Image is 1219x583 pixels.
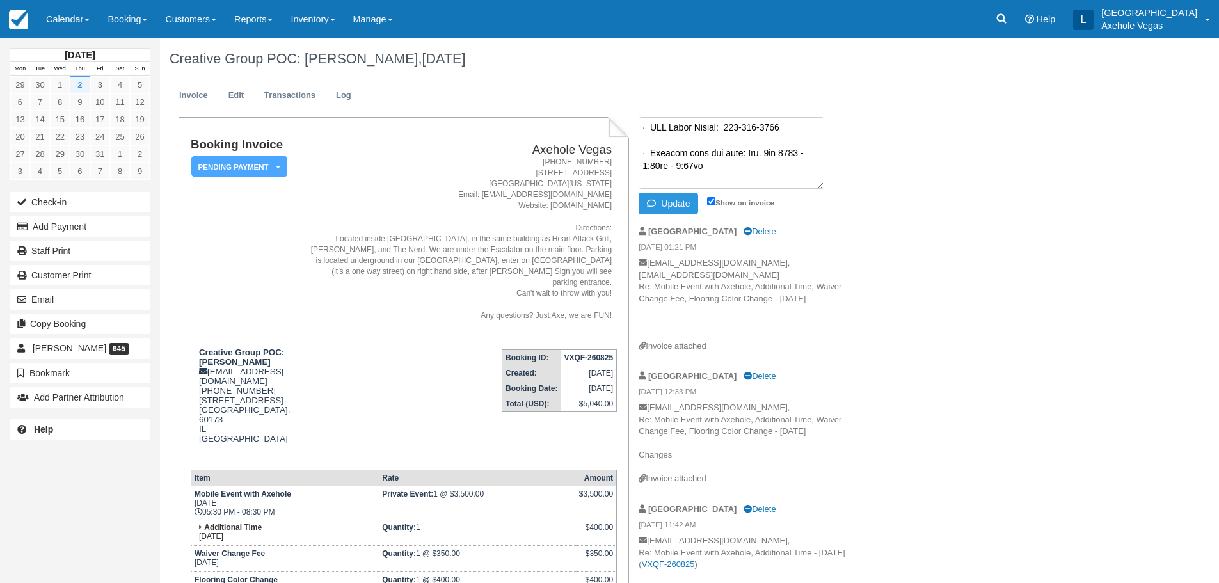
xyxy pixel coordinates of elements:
a: Transactions [255,83,325,108]
p: [EMAIL_ADDRESS][DOMAIN_NAME], Re: Mobile Event with Axehole, Additional Time, Waiver Change Fee, ... [639,402,854,473]
span: [PERSON_NAME] [33,343,106,353]
th: Item [191,470,379,486]
a: VXQF-260825 [642,559,695,569]
th: Sat [110,62,130,76]
div: Invoice attached [639,340,854,353]
a: 9 [130,163,150,180]
strong: [GEOGRAPHIC_DATA] [648,227,737,236]
em: Pending Payment [191,156,287,178]
th: Amount [576,470,617,486]
th: Created: [502,365,561,381]
td: [DATE] [561,381,616,396]
span: 645 [109,343,129,355]
div: $3,500.00 [579,490,613,509]
a: 16 [70,111,90,128]
b: Help [34,424,53,435]
th: Wed [50,62,70,76]
button: Add Payment [10,216,150,237]
a: 4 [110,76,130,93]
strong: Mobile Event with Axehole [195,490,291,499]
a: 13 [10,111,30,128]
a: 8 [110,163,130,180]
strong: VXQF-260825 [564,353,613,362]
div: [EMAIL_ADDRESS][DOMAIN_NAME] [PHONE_NUMBER] [STREET_ADDRESS] [GEOGRAPHIC_DATA], 60173 IL [GEOGRAP... [191,347,305,459]
a: 1 [50,76,70,93]
input: Show on invoice [707,197,715,205]
p: [EMAIL_ADDRESS][DOMAIN_NAME], [EMAIL_ADDRESS][DOMAIN_NAME] Re: Mobile Event with Axehole, Additio... [639,257,854,340]
a: 18 [110,111,130,128]
button: Update [639,193,698,214]
button: Copy Booking [10,314,150,334]
a: 23 [70,128,90,145]
td: 1 [379,520,576,546]
a: Staff Print [10,241,150,261]
a: 14 [30,111,50,128]
td: [DATE] 05:30 PM - 08:30 PM [191,486,379,520]
i: Help [1025,15,1034,24]
a: Pending Payment [191,155,283,179]
a: 29 [10,76,30,93]
h1: Booking Invoice [191,138,305,152]
a: 30 [70,145,90,163]
div: $350.00 [579,549,613,568]
div: L [1073,10,1094,30]
a: 6 [10,93,30,111]
a: Edit [219,83,253,108]
td: [DATE] [191,520,379,546]
a: 9 [70,93,90,111]
p: Axehole Vegas [1101,19,1197,32]
a: 25 [110,128,130,145]
a: 7 [90,163,110,180]
label: Show on invoice [707,198,774,207]
a: 5 [130,76,150,93]
a: 4 [30,163,50,180]
em: [DATE] 11:42 AM [639,520,854,534]
th: Mon [10,62,30,76]
th: Fri [90,62,110,76]
strong: Private Event [382,490,433,499]
td: [DATE] [191,546,379,572]
a: Delete [744,371,776,381]
a: 20 [10,128,30,145]
em: [DATE] 01:21 PM [639,242,854,256]
a: Delete [744,504,776,514]
button: Bookmark [10,363,150,383]
strong: [GEOGRAPHIC_DATA] [648,504,737,514]
td: 1 @ $350.00 [379,546,576,572]
a: 1 [110,145,130,163]
h2: Axehole Vegas [310,143,612,157]
a: 3 [90,76,110,93]
th: Rate [379,470,576,486]
a: 17 [90,111,110,128]
th: Thu [70,62,90,76]
a: 15 [50,111,70,128]
strong: Quantity [382,523,416,532]
button: Email [10,289,150,310]
a: 19 [130,111,150,128]
a: 5 [50,163,70,180]
a: 7 [30,93,50,111]
a: 29 [50,145,70,163]
img: checkfront-main-nav-mini-logo.png [9,10,28,29]
a: 2 [70,76,90,93]
a: [PERSON_NAME] 645 [10,338,150,358]
button: Check-in [10,192,150,212]
a: Invoice [170,83,218,108]
th: Tue [30,62,50,76]
a: Log [326,83,361,108]
a: 21 [30,128,50,145]
th: Booking Date: [502,381,561,396]
p: [GEOGRAPHIC_DATA] [1101,6,1197,19]
address: [PHONE_NUMBER] [STREET_ADDRESS] [GEOGRAPHIC_DATA][US_STATE] Email: [EMAIL_ADDRESS][DOMAIN_NAME] W... [310,157,612,321]
a: Help [10,419,150,440]
a: 24 [90,128,110,145]
button: Add Partner Attribution [10,387,150,408]
a: 26 [130,128,150,145]
th: Booking ID: [502,349,561,365]
th: Total (USD): [502,396,561,412]
td: 1 @ $3,500.00 [379,486,576,520]
strong: [GEOGRAPHIC_DATA] [648,371,737,381]
td: [DATE] [561,365,616,381]
em: [DATE] 12:33 PM [639,387,854,401]
span: Help [1037,14,1056,24]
